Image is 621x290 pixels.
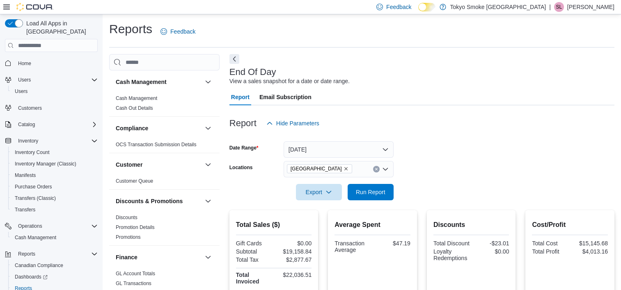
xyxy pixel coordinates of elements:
[11,233,98,242] span: Cash Management
[335,220,410,230] h2: Average Spent
[109,93,220,116] div: Cash Management
[8,204,101,215] button: Transfers
[549,2,551,12] p: |
[11,272,51,282] a: Dashboards
[15,249,39,259] button: Reports
[348,184,394,200] button: Run Report
[532,220,608,230] h2: Cost/Profit
[18,105,42,111] span: Customers
[18,223,42,229] span: Operations
[116,271,155,276] a: GL Account Totals
[335,240,371,253] div: Transaction Average
[8,232,101,243] button: Cash Management
[356,188,385,196] span: Run Report
[532,240,568,247] div: Total Cost
[116,178,153,184] span: Customer Queue
[433,220,509,230] h2: Discounts
[373,166,380,172] button: Clear input
[231,89,250,105] span: Report
[116,124,202,132] button: Compliance
[11,147,98,157] span: Inventory Count
[15,88,27,95] span: Users
[2,57,101,69] button: Home
[473,240,509,247] div: -$23.01
[203,123,213,133] button: Compliance
[15,221,46,231] button: Operations
[433,240,470,247] div: Total Discount
[8,193,101,204] button: Transfers (Classic)
[11,261,66,270] a: Canadian Compliance
[116,214,137,221] span: Discounts
[203,160,213,170] button: Customer
[344,166,348,171] button: Remove Mount Pearl Commonwealth from selection in this group
[2,135,101,147] button: Inventory
[116,95,157,102] span: Cash Management
[116,105,153,111] a: Cash Out Details
[109,213,220,245] div: Discounts & Promotions
[116,95,157,101] a: Cash Management
[382,166,389,172] button: Open list of options
[296,184,342,200] button: Export
[15,262,63,269] span: Canadian Compliance
[450,2,546,12] p: Tokyo Smoke [GEOGRAPHIC_DATA]
[276,119,319,127] span: Hide Parameters
[275,256,312,263] div: $2,877.67
[116,105,153,111] span: Cash Out Details
[15,120,98,129] span: Catalog
[109,176,220,189] div: Customer
[259,89,312,105] span: Email Subscription
[18,138,38,144] span: Inventory
[433,248,470,261] div: Loyalty Redemptions
[16,3,53,11] img: Cova
[15,249,98,259] span: Reports
[15,172,36,179] span: Manifests
[229,118,257,128] h3: Report
[15,149,50,156] span: Inventory Count
[556,2,562,12] span: SL
[236,248,272,255] div: Subtotal
[203,252,213,262] button: Finance
[116,234,141,240] a: Promotions
[291,165,342,173] span: [GEOGRAPHIC_DATA]
[15,234,56,241] span: Cash Management
[11,170,98,180] span: Manifests
[11,86,98,96] span: Users
[116,161,142,169] h3: Customer
[116,280,151,287] span: GL Transactions
[263,115,323,131] button: Hide Parameters
[15,161,76,167] span: Inventory Manager (Classic)
[554,2,564,12] div: Shane Lovelace
[15,136,41,146] button: Inventory
[15,75,34,85] button: Users
[116,224,155,231] span: Promotion Details
[8,181,101,193] button: Purchase Orders
[11,147,53,157] a: Inventory Count
[116,142,197,147] a: OCS Transaction Submission Details
[11,272,98,282] span: Dashboards
[418,3,435,11] input: Dark Mode
[229,54,239,64] button: Next
[116,224,155,230] a: Promotion Details
[15,184,52,190] span: Purchase Orders
[236,240,272,247] div: Gift Cards
[11,193,59,203] a: Transfers (Classic)
[116,253,202,261] button: Finance
[8,170,101,181] button: Manifests
[8,86,101,97] button: Users
[229,145,259,151] label: Date Range
[11,86,31,96] a: Users
[236,256,272,263] div: Total Tax
[2,220,101,232] button: Operations
[229,164,253,171] label: Locations
[374,240,410,247] div: $47.19
[8,271,101,283] a: Dashboards
[15,206,35,213] span: Transfers
[386,3,411,11] span: Feedback
[284,141,394,158] button: [DATE]
[116,197,183,205] h3: Discounts & Promotions
[11,159,98,169] span: Inventory Manager (Classic)
[572,248,608,255] div: $4,013.16
[236,220,312,230] h2: Total Sales ($)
